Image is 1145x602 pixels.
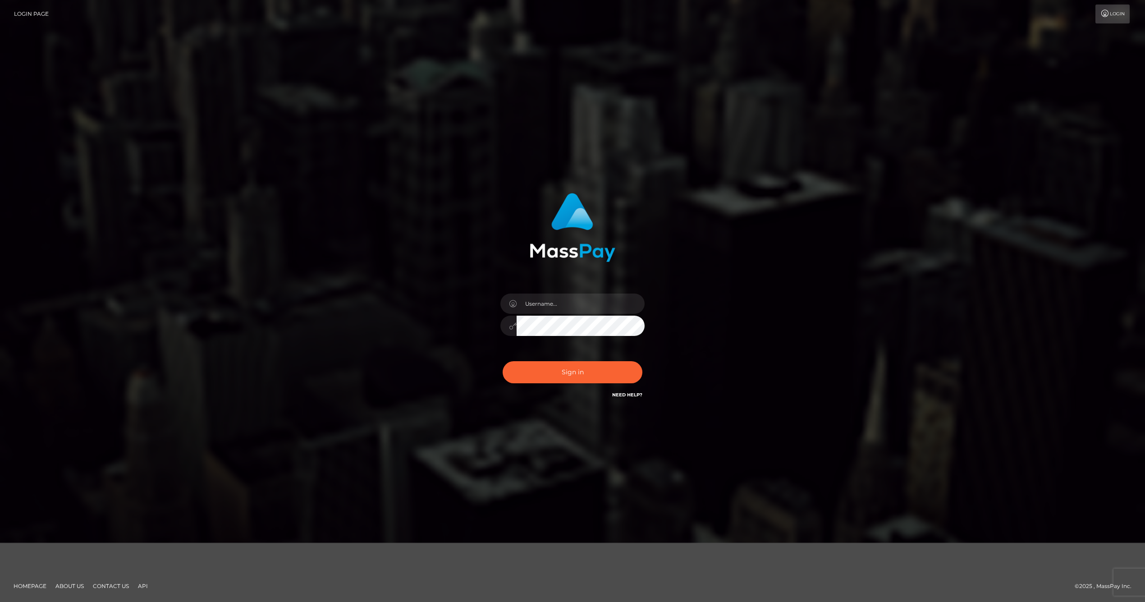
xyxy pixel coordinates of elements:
a: API [134,579,151,593]
a: Login Page [14,5,49,23]
div: © 2025 , MassPay Inc. [1075,581,1138,591]
a: Homepage [10,579,50,593]
a: Contact Us [89,579,133,593]
input: Username... [517,294,645,314]
a: Login [1095,5,1130,23]
a: About Us [52,579,87,593]
img: MassPay Login [530,193,615,262]
button: Sign in [503,361,642,383]
a: Need Help? [612,392,642,398]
